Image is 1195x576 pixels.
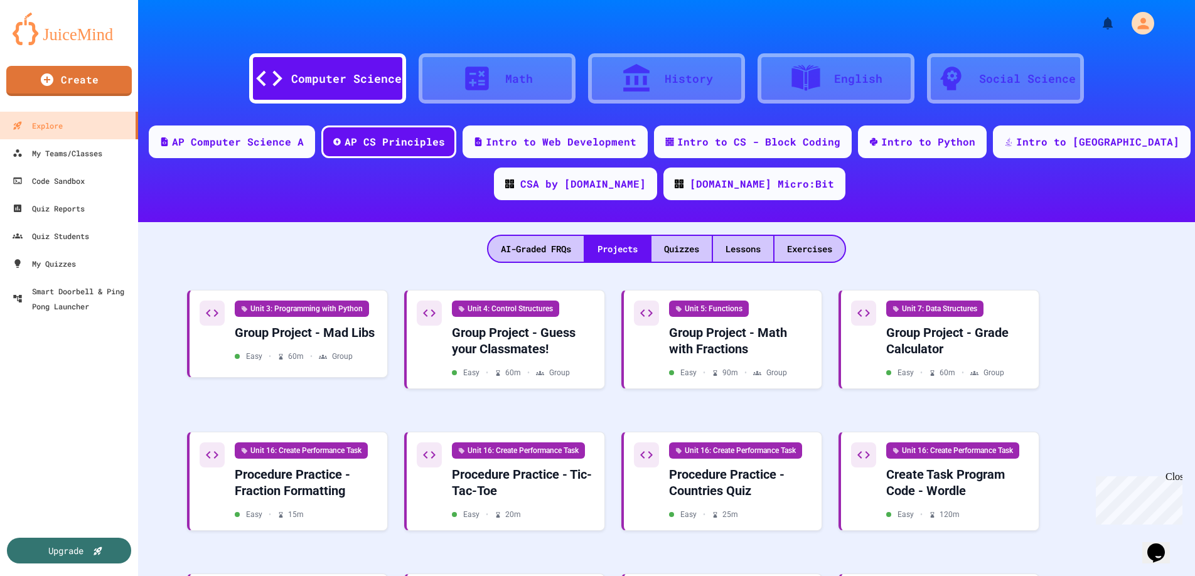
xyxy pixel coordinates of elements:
[452,301,559,317] div: Unit 4: Control Structures
[13,173,85,188] div: Code Sandbox
[886,324,1029,357] div: Group Project - Grade Calculator
[886,442,1019,459] div: Unit 16: Create Performance Task
[962,367,964,378] span: •
[1016,134,1179,149] div: Intro to [GEOGRAPHIC_DATA]
[452,509,521,520] div: Easy 20 m
[886,301,983,317] div: Unit 7: Data Structures
[703,367,705,378] span: •
[585,236,650,262] div: Projects
[886,509,960,520] div: Easy 120 m
[886,367,1004,378] div: Easy 60 m
[452,324,594,357] div: Group Project - Guess your Classmates!
[235,324,377,341] div: Group Project - Mad Libs
[13,284,133,314] div: Smart Doorbell & Ping Pong Launcher
[5,5,87,80] div: Chat with us now!Close
[452,367,570,378] div: Easy 60 m
[345,134,445,149] div: AP CS Principles
[665,70,713,87] div: History
[172,134,304,149] div: AP Computer Science A
[235,351,353,362] div: Easy 60 m
[920,509,923,520] span: •
[235,301,369,317] div: Unit 3: Programming with Python
[713,236,773,262] div: Lessons
[13,13,126,45] img: logo-orange.svg
[13,256,76,271] div: My Quizzes
[669,367,787,378] div: Easy 90 m
[834,70,882,87] div: English
[651,236,712,262] div: Quizzes
[669,509,738,520] div: Easy 25 m
[1091,471,1182,525] iframe: chat widget
[6,66,132,96] a: Create
[520,176,646,191] div: CSA by [DOMAIN_NAME]
[291,70,402,87] div: Computer Science
[1142,526,1182,563] iframe: chat widget
[235,442,368,459] div: Unit 16: Create Performance Task
[881,134,975,149] div: Intro to Python
[452,466,594,499] div: Procedure Practice - Tic-Tac-Toe
[452,442,585,459] div: Unit 16: Create Performance Task
[13,228,89,243] div: Quiz Students
[983,367,1004,378] span: Group
[505,70,533,87] div: Math
[527,367,530,378] span: •
[486,509,488,520] span: •
[505,179,514,188] img: CODE_logo_RGB.png
[48,544,83,557] div: Upgrade
[669,301,749,317] div: Unit 5: Functions
[669,466,812,499] div: Procedure Practice - Countries Quiz
[332,351,353,362] span: Group
[13,118,63,133] div: Explore
[235,466,377,499] div: Procedure Practice - Fraction Formatting
[269,509,271,520] span: •
[744,367,747,378] span: •
[675,179,683,188] img: CODE_logo_RGB.png
[669,442,802,459] div: Unit 16: Create Performance Task
[13,201,85,216] div: Quiz Reports
[886,466,1029,499] div: Create Task Program Code - Wordle
[677,134,840,149] div: Intro to CS - Block Coding
[310,351,313,362] span: •
[1077,13,1118,34] div: My Notifications
[549,367,570,378] span: Group
[486,134,636,149] div: Intro to Web Development
[920,367,923,378] span: •
[13,146,102,161] div: My Teams/Classes
[488,236,584,262] div: AI-Graded FRQs
[690,176,834,191] div: [DOMAIN_NAME] Micro:Bit
[979,70,1076,87] div: Social Science
[486,367,488,378] span: •
[774,236,845,262] div: Exercises
[1118,9,1157,38] div: My Account
[766,367,787,378] span: Group
[669,324,812,357] div: Group Project - Math with Fractions
[269,351,271,362] span: •
[235,509,304,520] div: Easy 15 m
[703,509,705,520] span: •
